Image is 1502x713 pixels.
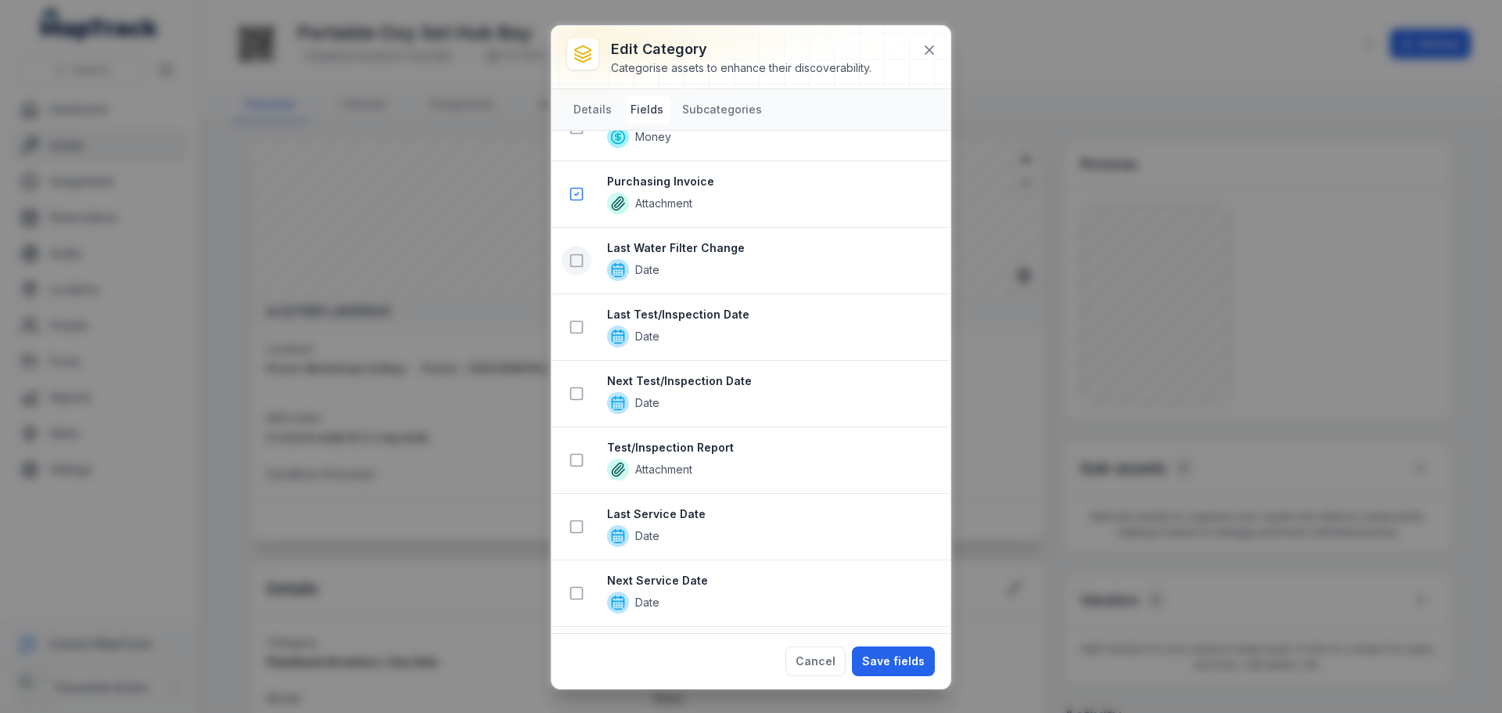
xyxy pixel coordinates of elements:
strong: Last Service Date [607,506,937,522]
span: Date [635,262,659,278]
span: Date [635,595,659,610]
button: Details [567,95,618,124]
strong: Purchasing Invoice [607,174,937,189]
span: Attachment [635,196,692,211]
span: Date [635,395,659,411]
button: Subcategories [676,95,768,124]
strong: Last Test/Inspection Date [607,307,937,322]
strong: Next Test/Inspection Date [607,373,937,389]
span: Money [635,129,671,145]
div: Categorise assets to enhance their discoverability. [611,60,871,76]
strong: Next Service Date [607,573,937,589]
button: Save fields [852,646,935,676]
button: Fields [624,95,670,124]
strong: Last Water Filter Change [607,240,937,256]
span: Date [635,329,659,344]
span: Date [635,528,659,544]
button: Cancel [785,646,846,676]
h3: Edit category [611,38,871,60]
span: Attachment [635,462,692,477]
strong: Test/Inspection Report [607,440,937,456]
